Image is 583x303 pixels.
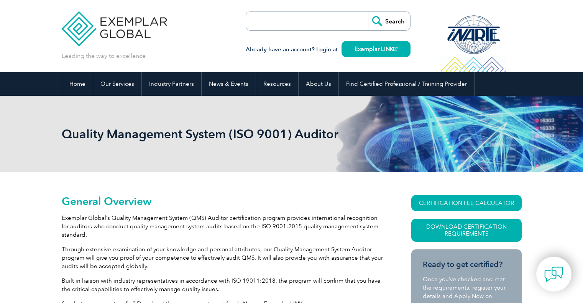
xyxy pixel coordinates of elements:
[62,214,384,239] p: Exemplar Global’s Quality Management System (QMS) Auditor certification program provides internat...
[423,275,510,300] p: Once you’ve checked and met the requirements, register your details and Apply Now on
[299,72,338,96] a: About Us
[544,265,563,284] img: contact-chat.png
[256,72,298,96] a: Resources
[62,126,356,141] h1: Quality Management System (ISO 9001) Auditor
[62,72,93,96] a: Home
[142,72,201,96] a: Industry Partners
[202,72,256,96] a: News & Events
[62,245,384,270] p: Through extensive examination of your knowledge and personal attributes, our Quality Management S...
[411,219,522,242] a: Download Certification Requirements
[342,41,411,57] a: Exemplar LINK
[368,12,410,30] input: Search
[423,260,510,269] h3: Ready to get certified?
[93,72,141,96] a: Our Services
[339,72,474,96] a: Find Certified Professional / Training Provider
[62,277,384,293] p: Built in liaison with industry representatives in accordance with ISO 19011:2018, the program wil...
[62,195,384,207] h2: General Overview
[393,47,397,51] img: open_square.png
[246,45,411,54] h3: Already have an account? Login at
[411,195,522,211] a: CERTIFICATION FEE CALCULATOR
[62,52,146,60] p: Leading the way to excellence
